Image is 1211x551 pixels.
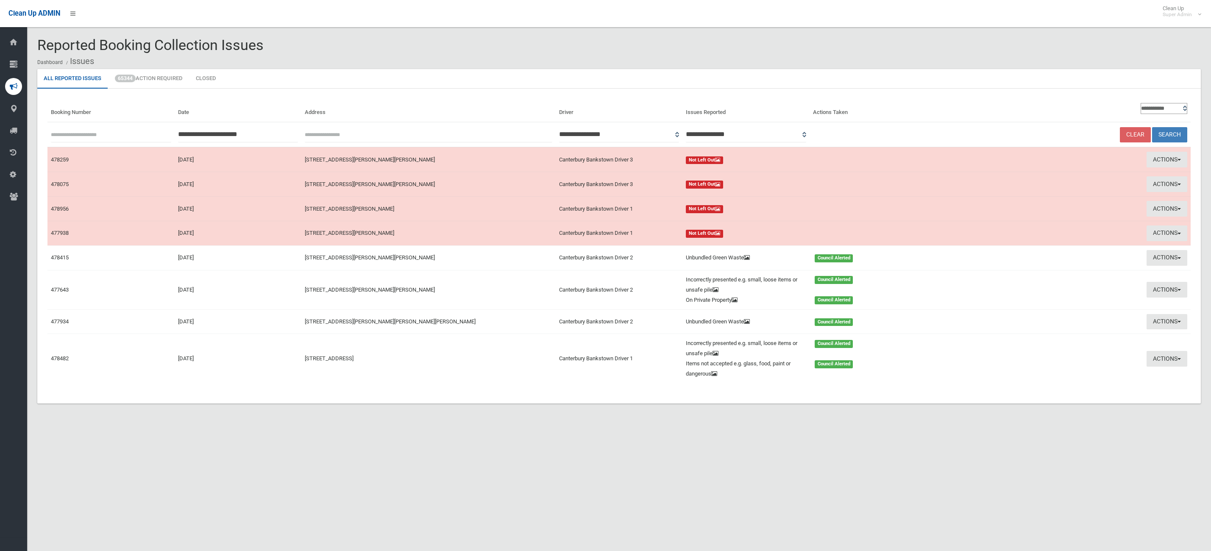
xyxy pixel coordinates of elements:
button: Search [1152,127,1187,143]
button: Actions [1147,176,1187,192]
div: Incorrectly presented e.g. small, loose items or unsafe pile [681,275,810,295]
td: [DATE] [175,147,302,172]
a: Not Left Out [686,155,933,165]
td: Canterbury Bankstown Driver 2 [556,309,683,334]
a: Closed [189,69,222,89]
span: 65344 [115,75,136,82]
a: 477934 [51,318,69,325]
span: Clean Up ADMIN [8,9,60,17]
span: Not Left Out [686,205,723,213]
span: Not Left Out [686,181,723,189]
button: Actions [1147,314,1187,330]
a: 65344Action Required [109,69,189,89]
a: 477938 [51,230,69,236]
th: Address [301,99,555,122]
a: 478956 [51,206,69,212]
div: Items not accepted e.g. glass, food, paint or dangerous [681,359,810,379]
a: Not Left Out [686,204,933,214]
td: [STREET_ADDRESS][PERSON_NAME][PERSON_NAME][PERSON_NAME] [301,309,555,334]
a: 477643 [51,287,69,293]
a: 478259 [51,156,69,163]
td: Canterbury Bankstown Driver 1 [556,197,683,221]
a: All Reported Issues [37,69,108,89]
td: [DATE] [175,270,302,309]
button: Actions [1147,351,1187,367]
button: Actions [1147,282,1187,298]
button: Actions [1147,250,1187,266]
a: Clear [1120,127,1151,143]
button: Actions [1147,152,1187,167]
td: [DATE] [175,221,302,245]
a: Incorrectly presented e.g. small, loose items or unsafe pile Council Alerted Items not accepted e... [686,338,933,379]
td: [STREET_ADDRESS][PERSON_NAME][PERSON_NAME] [301,270,555,309]
button: Actions [1147,201,1187,217]
td: [DATE] [175,245,302,270]
span: Council Alerted [815,276,853,284]
th: Booking Number [47,99,175,122]
td: [STREET_ADDRESS][PERSON_NAME][PERSON_NAME] [301,172,555,197]
td: [STREET_ADDRESS][PERSON_NAME][PERSON_NAME] [301,147,555,172]
div: Incorrectly presented e.g. small, loose items or unsafe pile [681,338,810,359]
a: Not Left Out [686,228,933,238]
th: Issues Reported [682,99,810,122]
td: [STREET_ADDRESS] [301,334,555,384]
th: Driver [556,99,683,122]
div: Unbundled Green Waste [681,253,810,263]
li: Issues [64,53,94,69]
span: Council Alerted [815,340,853,348]
span: Reported Booking Collection Issues [37,36,264,53]
span: Clean Up [1158,5,1200,18]
td: [STREET_ADDRESS][PERSON_NAME][PERSON_NAME] [301,245,555,270]
td: Canterbury Bankstown Driver 3 [556,172,683,197]
td: Canterbury Bankstown Driver 1 [556,221,683,245]
a: 478075 [51,181,69,187]
td: [DATE] [175,172,302,197]
td: Canterbury Bankstown Driver 2 [556,245,683,270]
td: Canterbury Bankstown Driver 2 [556,270,683,309]
td: [DATE] [175,334,302,384]
a: 478415 [51,254,69,261]
td: [DATE] [175,309,302,334]
span: Not Left Out [686,156,723,164]
a: Unbundled Green Waste Council Alerted [686,317,933,327]
button: Actions [1147,225,1187,241]
td: [DATE] [175,197,302,221]
a: Not Left Out [686,179,933,189]
a: Incorrectly presented e.g. small, loose items or unsafe pile Council Alerted On Private Property ... [686,275,933,305]
small: Super Admin [1163,11,1192,18]
a: Dashboard [37,59,63,65]
span: Not Left Out [686,230,723,238]
span: Council Alerted [815,360,853,368]
a: Unbundled Green Waste Council Alerted [686,253,933,263]
th: Date [175,99,302,122]
th: Actions Taken [810,99,937,122]
td: [STREET_ADDRESS][PERSON_NAME] [301,221,555,245]
a: 478482 [51,355,69,362]
span: Council Alerted [815,318,853,326]
td: Canterbury Bankstown Driver 1 [556,334,683,384]
div: On Private Property [681,295,810,305]
div: Unbundled Green Waste [681,317,810,327]
span: Council Alerted [815,296,853,304]
td: Canterbury Bankstown Driver 3 [556,147,683,172]
td: [STREET_ADDRESS][PERSON_NAME] [301,197,555,221]
span: Council Alerted [815,254,853,262]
